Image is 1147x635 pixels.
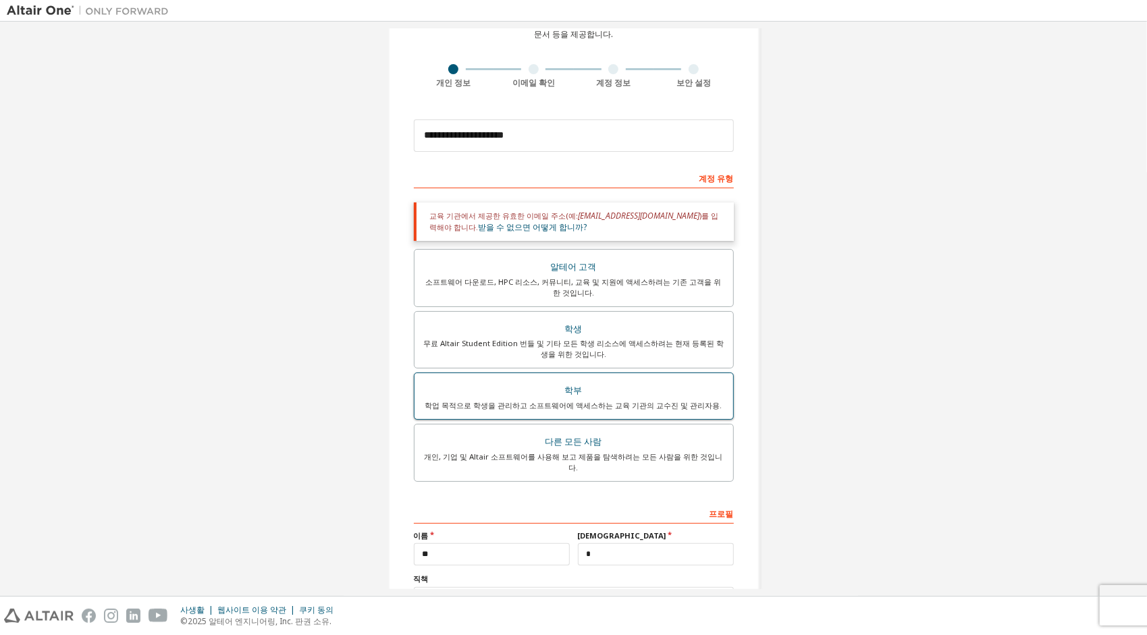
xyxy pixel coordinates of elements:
[414,502,734,524] div: 프로필
[578,530,734,541] label: [DEMOGRAPHIC_DATA]
[423,277,725,298] div: 소프트웨어 다운로드, HPC 리소스, 커뮤니티, 교육 및 지원에 액세스하려는 기존 고객을 위한 것입니다.
[423,381,725,400] div: 학부
[7,4,176,18] img: 알테어 원
[180,615,342,627] p: ©
[423,451,725,473] div: 개인, 기업 및 Altair 소프트웨어를 사용해 보고 제품을 탐색하려는 모든 사람을 위한 것입니다.
[414,167,734,188] div: 계정 유형
[414,574,734,584] label: 직책
[653,78,734,88] div: 보안 설정
[579,210,700,221] span: [EMAIL_ADDRESS][DOMAIN_NAME]
[501,18,647,40] div: 무료 평가판, 라이선스, 다운로드, 학습 및 문서 등을 제공합니다.
[188,615,331,627] font: 2025 알테어 엔지니어링, Inc. 판권 소유.
[4,609,74,623] img: altair_logo.svg
[82,609,96,623] img: facebook.svg
[217,605,299,615] div: 웹사이트 이용 약관
[104,609,118,623] img: instagram.svg
[423,320,725,339] div: 학생
[423,338,725,360] div: 무료 Altair Student Edition 번들 및 기타 모든 학생 리소스에 액세스하려는 현재 등록된 학생을 위한 것입니다.
[494,78,574,88] div: 이메일 확인
[423,433,725,451] div: 다른 모든 사람
[414,78,494,88] div: 개인 정보
[423,258,725,277] div: 알테어 고객
[149,609,168,623] img: youtube.svg
[126,609,140,623] img: linkedin.svg
[479,221,587,233] a: 받을 수 없으면 어떻게 합니까?
[574,78,654,88] div: 계정 정보
[180,605,217,615] div: 사생활
[414,530,570,541] label: 이름
[299,605,342,615] div: 쿠키 동의
[414,202,734,241] div: 교육 기관에서 제공한 유효한 이메일 주소(예: )를 입력해야 합니다.
[423,400,725,411] div: 학업 목적으로 학생을 관리하고 소프트웨어에 액세스하는 교육 기관의 교수진 및 관리자용.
